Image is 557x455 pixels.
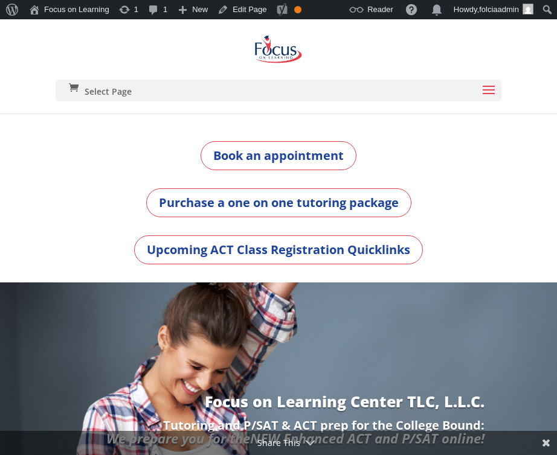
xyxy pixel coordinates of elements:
div: OK [294,6,301,13]
img: Focus on Learning [252,31,305,68]
a: Purchase a one on one tutoring package [146,188,411,217]
a: Book an appointment [201,141,356,170]
em: We prepare you for the [106,429,250,447]
img: Views over 48 hours. Click for more Jetpack Stats. [312,2,380,17]
a: Upcoming ACT Class Registration Quicklinks [134,235,423,264]
em: NEW Enhanced ACT and P/SAT online! [250,429,485,447]
span: folciaadmin [479,5,519,14]
p: Tutoring and P/SAT & ACT prep for the College Bound: [72,419,485,431]
span: Select Page [85,87,132,96]
a: Focus on Learning Center TLC, L.L.C. [205,391,485,412]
